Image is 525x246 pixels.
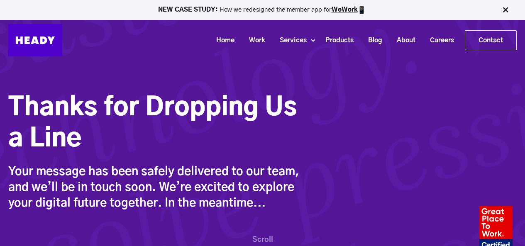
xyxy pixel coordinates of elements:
a: About [386,33,420,48]
h1: Thanks for Dropping Us a Line [8,93,303,155]
img: Close Bar [501,6,510,14]
a: Work [239,33,269,48]
div: Navigation Menu [71,30,517,50]
a: Services [269,33,311,48]
a: Home [206,33,239,48]
p: How we redesigned the member app for [4,6,521,14]
strong: NEW CASE STUDY: [158,7,220,13]
div: Your message has been safely delivered to our team, and we’ll be in touch soon. We’re excited to ... [8,164,303,211]
a: Products [315,33,358,48]
img: app emoji [358,6,366,14]
img: Heady_Logo_Web-01 (1) [8,24,62,56]
a: Blog [358,33,386,48]
a: WeWork [332,7,358,13]
a: Contact [465,31,516,50]
a: Careers [420,33,458,48]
